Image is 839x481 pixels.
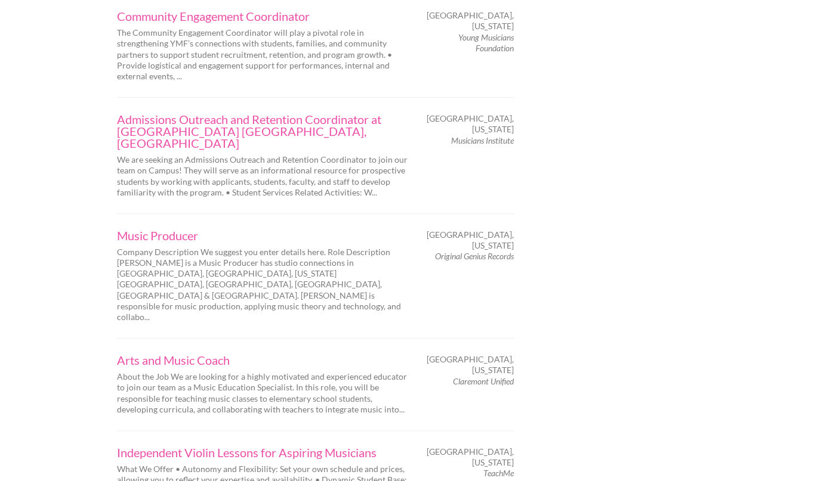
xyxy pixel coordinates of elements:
p: The Community Engagement Coordinator will play a pivotal role in strengthening YMF’s connections ... [117,27,409,82]
p: We are seeking an Admissions Outreach and Retention Coordinator to join our team on Campus! They ... [117,154,409,198]
span: [GEOGRAPHIC_DATA], [US_STATE] [427,446,514,468]
em: Young Musicians Foundation [458,32,514,53]
span: [GEOGRAPHIC_DATA], [US_STATE] [427,354,514,376]
p: About the Job We are looking for a highly motivated and experienced educator to join our team as ... [117,371,409,415]
a: Arts and Music Coach [117,354,409,366]
p: Company Description We suggest you enter details here. Role Description [PERSON_NAME] is a Music ... [117,247,409,322]
em: Claremont Unified [453,376,514,386]
span: [GEOGRAPHIC_DATA], [US_STATE] [427,229,514,251]
a: Music Producer [117,229,409,241]
a: Admissions Outreach and Retention Coordinator at [GEOGRAPHIC_DATA] [GEOGRAPHIC_DATA], [GEOGRAPHIC... [117,113,409,149]
em: Musicians Institute [451,135,514,145]
span: [GEOGRAPHIC_DATA], [US_STATE] [427,113,514,135]
a: Independent Violin Lessons for Aspiring Musicians [117,446,409,458]
em: TeachMe [483,468,514,478]
span: [GEOGRAPHIC_DATA], [US_STATE] [427,10,514,32]
a: Community Engagement Coordinator [117,10,409,22]
em: Original Genius Records [435,251,514,261]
